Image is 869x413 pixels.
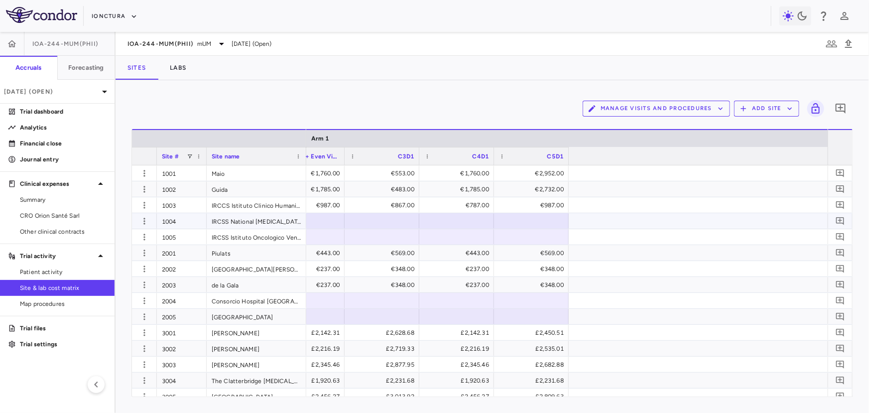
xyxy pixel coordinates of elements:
[397,153,414,160] span: C3D1
[503,197,564,213] div: €987.00
[503,325,564,341] div: £2,450.51
[4,87,99,96] p: [DATE] (Open)
[428,325,489,341] div: £2,142.31
[834,326,847,339] button: Add comment
[836,328,845,337] svg: Add comment
[207,325,306,340] div: [PERSON_NAME]
[20,123,107,132] p: Analytics
[279,341,340,357] div: £2,216.19
[834,262,847,275] button: Add comment
[157,245,207,261] div: 2001
[836,232,845,242] svg: Add comment
[15,63,41,72] h6: Accruals
[20,211,107,220] span: CRO Orion Santé Sarl
[503,245,564,261] div: €569.00
[212,153,240,160] span: Site name
[20,252,95,261] p: Trial activity
[428,261,489,277] div: €237.00
[279,325,340,341] div: £2,142.31
[207,309,306,324] div: [GEOGRAPHIC_DATA]
[68,63,104,72] h6: Forecasting
[157,325,207,340] div: 3001
[20,299,107,308] span: Map procedures
[836,184,845,194] svg: Add comment
[207,357,306,372] div: [PERSON_NAME]
[279,165,340,181] div: €1,760.00
[836,264,845,274] svg: Add comment
[836,376,845,385] svg: Add comment
[207,245,306,261] div: Piulats
[803,100,824,117] span: Lock grid
[197,39,211,48] span: mUM
[92,8,137,24] button: iOnctura
[207,261,306,276] div: [GEOGRAPHIC_DATA][PERSON_NAME] - CHUS
[354,181,414,197] div: €483.00
[834,374,847,387] button: Add comment
[428,181,489,197] div: €1,785.00
[157,357,207,372] div: 3003
[207,165,306,181] div: Maio
[279,245,340,261] div: €443.00
[232,39,272,48] span: [DATE] (Open)
[836,248,845,258] svg: Add comment
[284,153,340,160] span: CY (C4+ Even Visits)
[157,165,207,181] div: 1001
[354,373,414,389] div: £2,231.68
[547,153,564,160] span: C5D1
[503,165,564,181] div: €2,952.00
[207,293,306,308] div: Consorcio Hospital [GEOGRAPHIC_DATA][PERSON_NAME] - [GEOGRAPHIC_DATA]
[157,229,207,245] div: 1005
[279,181,340,197] div: €1,785.00
[157,261,207,276] div: 2002
[20,179,95,188] p: Clinical expenses
[279,277,340,293] div: €237.00
[20,340,107,349] p: Trial settings
[834,182,847,196] button: Add comment
[157,213,207,229] div: 1004
[157,293,207,308] div: 2004
[207,277,306,292] div: de la Gala
[127,40,193,48] span: IOA-244-mUM(PhII)
[428,357,489,373] div: £2,345.46
[428,165,489,181] div: €1,760.00
[354,277,414,293] div: €348.00
[836,200,845,210] svg: Add comment
[20,195,107,204] span: Summary
[832,100,849,117] button: Add comment
[162,153,179,160] span: Site #
[583,101,730,117] button: Manage Visits and Procedures
[279,261,340,277] div: €237.00
[157,197,207,213] div: 1003
[20,155,107,164] p: Journal entry
[503,277,564,293] div: €348.00
[836,360,845,369] svg: Add comment
[354,261,414,277] div: €348.00
[836,168,845,178] svg: Add comment
[157,341,207,356] div: 3002
[836,312,845,321] svg: Add comment
[279,357,340,373] div: £2,345.46
[6,7,77,23] img: logo-full-SnFGN8VE.png
[503,373,564,389] div: £2,231.68
[32,40,98,48] span: IOA-244-mUM(PhII)
[428,373,489,389] div: £1,920.63
[157,277,207,292] div: 2003
[207,197,306,213] div: IRCCS Istituto Clinico Humanitas
[207,373,306,388] div: The Clatterbridge [MEDICAL_DATA] Centre NHS Foundation Trust
[20,107,107,116] p: Trial dashboard
[834,310,847,323] button: Add comment
[428,341,489,357] div: £2,216.19
[503,341,564,357] div: £2,535.01
[834,198,847,212] button: Add comment
[116,56,158,80] button: Sites
[834,358,847,371] button: Add comment
[158,56,198,80] button: Labs
[834,230,847,244] button: Add comment
[503,181,564,197] div: €2,732.00
[834,278,847,291] button: Add comment
[207,181,306,197] div: Guida
[834,294,847,307] button: Add comment
[354,197,414,213] div: €867.00
[207,229,306,245] div: IRCSS Istituto Oncologico Veneto
[311,135,329,142] span: Arm 1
